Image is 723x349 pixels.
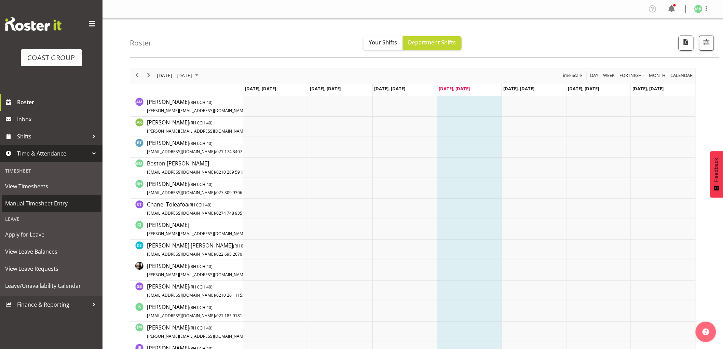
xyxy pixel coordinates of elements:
span: [DATE], [DATE] [310,85,341,92]
button: Time Scale [560,71,584,80]
button: Feedback - Show survey [710,151,723,198]
span: calendar [670,71,694,80]
span: [PERSON_NAME] [147,221,274,237]
span: Week [603,71,616,80]
span: [DATE], [DATE] [439,85,470,92]
a: [PERSON_NAME] [PERSON_NAME](RH 0CH 40)[EMAIL_ADDRESS][DOMAIN_NAME]/022 695 2670 [147,241,256,258]
span: [EMAIL_ADDRESS][DOMAIN_NAME] [147,313,215,319]
span: Fortnight [619,71,645,80]
span: / [215,292,216,298]
div: Timesheet [2,164,101,178]
button: Timeline Day [589,71,600,80]
img: mike-bullock1158.jpg [694,5,702,13]
button: Filter Shifts [699,36,714,51]
span: [PERSON_NAME] [147,303,242,319]
span: ( CH 40) [189,99,213,105]
td: Benjamin Thomas Geden resource [130,137,243,158]
span: ( CH 40) [189,284,213,290]
span: [PERSON_NAME][EMAIL_ADDRESS][DOMAIN_NAME] [147,108,247,113]
span: [PERSON_NAME][EMAIL_ADDRESS][DOMAIN_NAME] [147,333,247,339]
span: Time Scale [560,71,583,80]
span: 0274 748 935 [216,210,242,216]
span: 021 185 9181 [216,313,242,319]
span: [PERSON_NAME] [147,139,242,155]
span: / [215,251,216,257]
span: / [215,210,216,216]
span: RH 0 [191,284,200,290]
span: [DATE], [DATE] [245,85,276,92]
button: Department Shifts [403,36,462,50]
td: Andrew McFadzean resource [130,96,243,117]
span: ( CH 40) [189,325,213,331]
span: Inbox [17,114,99,124]
a: [PERSON_NAME](RH 0CH 40)[PERSON_NAME][EMAIL_ADDRESS][DOMAIN_NAME] [147,323,272,340]
span: Day [590,71,599,80]
span: View Leave Balances [5,246,97,257]
span: RH 0 [234,243,243,249]
a: [PERSON_NAME](RH 0CH 40)[PERSON_NAME][EMAIL_ADDRESS][DOMAIN_NAME] [147,98,274,114]
span: [PERSON_NAME] [PERSON_NAME] [147,242,256,257]
span: RH 0 [191,305,200,310]
td: Chanel Toleafoa resource [130,199,243,219]
span: Department Shifts [408,39,456,46]
button: Timeline Week [602,71,616,80]
a: [PERSON_NAME](RH 0CH 40)[EMAIL_ADDRESS][DOMAIN_NAME]/021 174 3407 [147,139,242,155]
span: Manual Timesheet Entry [5,198,97,209]
button: Your Shifts [364,36,403,50]
span: [EMAIL_ADDRESS][DOMAIN_NAME] [147,149,215,155]
span: RH 0 [191,140,200,146]
span: Finance & Reporting [17,299,89,310]
span: [DATE] - [DATE] [156,71,193,80]
div: COAST GROUP [28,53,75,63]
span: ( CH 40) [233,243,256,249]
td: Bryan Humprhries resource [130,178,243,199]
span: 0210 261 1155 [216,292,245,298]
span: [PERSON_NAME][EMAIL_ADDRESS][DOMAIN_NAME] [147,231,247,237]
span: ( CH 40) [189,120,213,126]
span: 0210 289 5915 [216,169,245,175]
span: [PERSON_NAME] [147,119,272,134]
a: [PERSON_NAME](RH 0CH 40)[EMAIL_ADDRESS][DOMAIN_NAME]/027 309 9306 [147,180,242,196]
img: Rosterit website logo [5,17,62,31]
span: [DATE], [DATE] [568,85,599,92]
a: Apply for Leave [2,226,101,243]
a: View Timesheets [2,178,101,195]
span: RH 0 [191,325,200,331]
a: [PERSON_NAME](RH 0CH 40)[EMAIL_ADDRESS][DOMAIN_NAME]/0210 261 1155 [147,282,245,299]
span: Your Shifts [369,39,397,46]
span: RH 0 [191,99,200,105]
a: Manual Timesheet Entry [2,195,101,212]
a: Leave/Unavailability Calendar [2,277,101,294]
span: [PERSON_NAME][EMAIL_ADDRESS][DOMAIN_NAME] [147,272,247,278]
span: / [215,190,216,196]
span: / [215,149,216,155]
td: Boston Morgan-Horan resource [130,158,243,178]
span: ( CH 40) [189,140,213,146]
span: [DATE], [DATE] [504,85,535,92]
span: [EMAIL_ADDRESS][DOMAIN_NAME] [147,251,215,257]
td: Dayle Eathorne resource [130,260,243,281]
span: Feedback [713,158,720,182]
td: Ian Simpson resource [130,301,243,322]
span: View Leave Requests [5,264,97,274]
span: RH 0 [190,202,199,208]
span: RH 0 [191,182,200,187]
a: [PERSON_NAME](RH 0CH 40)[PERSON_NAME][EMAIL_ADDRESS][DOMAIN_NAME] [147,262,272,278]
td: Angela Kerrigan resource [130,117,243,137]
span: RH 0 [191,120,200,126]
span: [PERSON_NAME][EMAIL_ADDRESS][DOMAIN_NAME] [147,128,247,134]
span: ( CH 40) [188,202,212,208]
span: [PERSON_NAME] [147,283,245,298]
span: [EMAIL_ADDRESS][DOMAIN_NAME] [147,190,215,196]
td: James Maddock resource [130,322,243,342]
span: [PERSON_NAME] [147,180,242,196]
span: Leave/Unavailability Calendar [5,281,97,291]
span: 027 309 9306 [216,190,242,196]
span: Apply for Leave [5,229,97,240]
div: Leave [2,212,101,226]
span: [DATE], [DATE] [633,85,664,92]
button: Download a PDF of the roster according to the set date range. [679,36,694,51]
span: 022 695 2670 [216,251,242,257]
button: Previous [133,71,142,80]
span: [PERSON_NAME] [147,98,274,114]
